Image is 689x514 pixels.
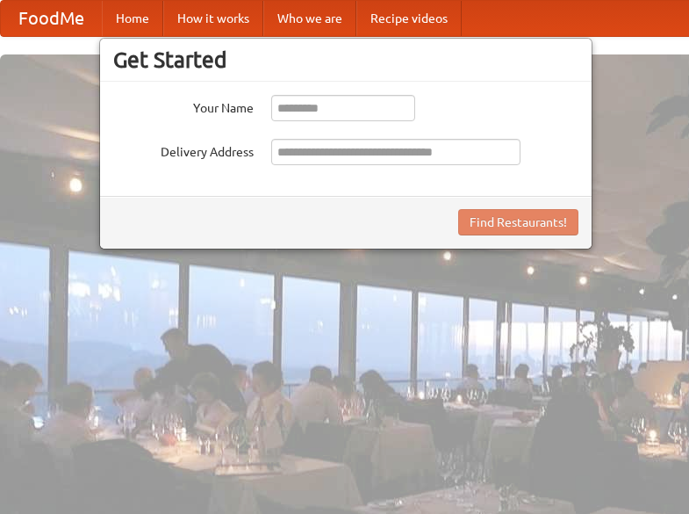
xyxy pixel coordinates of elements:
[113,95,254,117] label: Your Name
[356,1,462,36] a: Recipe videos
[163,1,263,36] a: How it works
[263,1,356,36] a: Who we are
[1,1,102,36] a: FoodMe
[113,139,254,161] label: Delivery Address
[458,209,578,235] button: Find Restaurants!
[113,47,578,73] h3: Get Started
[102,1,163,36] a: Home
